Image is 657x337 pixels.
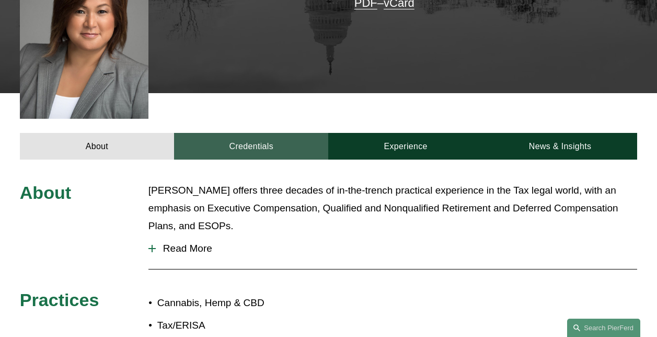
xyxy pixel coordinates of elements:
a: News & Insights [483,133,637,160]
a: Search this site [567,319,640,337]
span: Practices [20,290,99,310]
span: Read More [156,243,637,254]
p: Cannabis, Hemp & CBD [157,294,329,312]
a: About [20,133,174,160]
p: Tax/ERISA [157,317,329,334]
span: About [20,183,71,203]
p: [PERSON_NAME] offers three decades of in-the-trench practical experience in the Tax legal world, ... [148,182,637,235]
a: Experience [328,133,482,160]
a: Credentials [174,133,328,160]
button: Read More [148,235,637,262]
